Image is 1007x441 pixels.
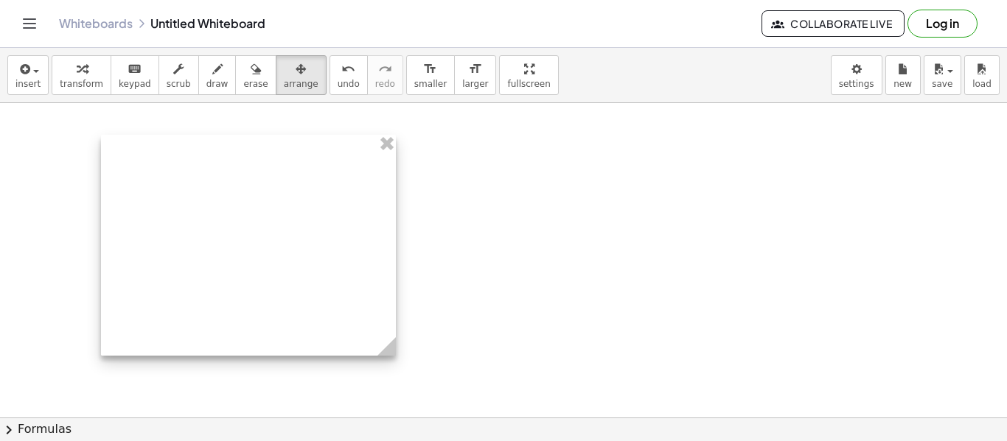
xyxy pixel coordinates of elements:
button: load [964,55,1000,95]
span: settings [839,79,874,89]
span: draw [206,79,229,89]
button: format_sizesmaller [406,55,455,95]
i: format_size [468,60,482,78]
i: redo [378,60,392,78]
span: transform [60,79,103,89]
a: Whiteboards [59,16,133,31]
span: undo [338,79,360,89]
button: undoundo [330,55,368,95]
button: insert [7,55,49,95]
button: save [924,55,961,95]
span: smaller [414,79,447,89]
span: keypad [119,79,151,89]
span: scrub [167,79,191,89]
span: Collaborate Live [774,17,892,30]
span: load [972,79,992,89]
button: Collaborate Live [762,10,905,37]
span: insert [15,79,41,89]
button: redoredo [367,55,403,95]
button: erase [235,55,276,95]
span: arrange [284,79,318,89]
button: draw [198,55,237,95]
span: new [893,79,912,89]
i: keyboard [128,60,142,78]
button: arrange [276,55,327,95]
span: fullscreen [507,79,550,89]
button: keyboardkeypad [111,55,159,95]
button: Toggle navigation [18,12,41,35]
span: larger [462,79,488,89]
button: new [885,55,921,95]
i: undo [341,60,355,78]
button: Log in [907,10,978,38]
button: scrub [158,55,199,95]
i: format_size [423,60,437,78]
span: erase [243,79,268,89]
button: settings [831,55,882,95]
span: redo [375,79,395,89]
span: save [932,79,952,89]
button: transform [52,55,111,95]
button: fullscreen [499,55,558,95]
button: format_sizelarger [454,55,496,95]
